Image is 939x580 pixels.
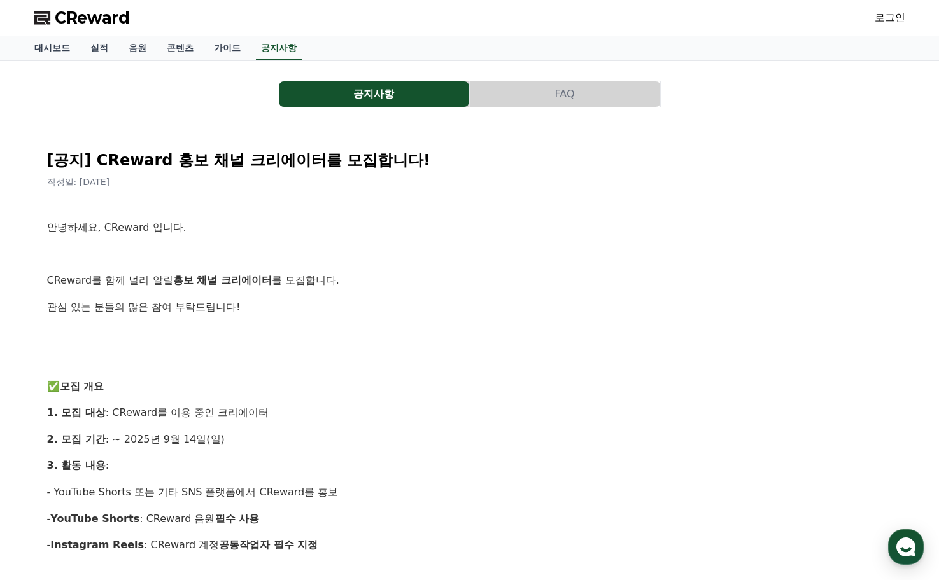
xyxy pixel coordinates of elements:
strong: 공동작업자 필수 지정 [219,539,318,551]
a: 음원 [118,36,157,60]
strong: Instagram Reels [50,539,144,551]
p: - : CReward 음원 [47,511,893,527]
a: 실적 [80,36,118,60]
button: FAQ [470,81,660,107]
a: FAQ [470,81,661,107]
span: CReward [55,8,130,28]
strong: 1. 모집 대상 [47,406,106,418]
a: 가이드 [204,36,251,60]
a: 공지사항 [279,81,470,107]
a: 설정 [164,403,244,435]
p: : CReward를 이용 중인 크리에이터 [47,404,893,421]
a: 대화 [84,403,164,435]
strong: 홍보 채널 크리에이터 [173,274,272,286]
strong: 2. 모집 기간 [47,433,106,445]
p: ✅ [47,378,893,395]
h2: [공지] CReward 홍보 채널 크리에이터를 모집합니다! [47,150,893,170]
a: 홈 [4,403,84,435]
p: CReward를 함께 널리 알릴 를 모집합니다. [47,272,893,289]
span: 작성일: [DATE] [47,177,110,187]
p: : ~ 2025년 9월 14일(일) [47,431,893,448]
a: 대시보드 [24,36,80,60]
p: : [47,457,893,474]
strong: 3. 활동 내용 [47,459,106,471]
button: 공지사항 [279,81,469,107]
p: - : CReward 계정 [47,537,893,553]
span: 대화 [116,423,132,433]
strong: YouTube Shorts [50,513,139,525]
strong: 모집 개요 [60,380,104,392]
p: 관심 있는 분들의 많은 참여 부탁드립니다! [47,299,893,315]
span: 설정 [197,422,212,432]
a: 공지사항 [256,36,302,60]
a: 로그인 [875,10,905,25]
a: 콘텐츠 [157,36,204,60]
p: 안녕하세요, CReward 입니다. [47,219,893,236]
p: - YouTube Shorts 또는 기타 SNS 플랫폼에서 CReward를 홍보 [47,484,893,501]
span: 홈 [40,422,48,432]
strong: 필수 사용 [215,513,260,525]
a: CReward [34,8,130,28]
